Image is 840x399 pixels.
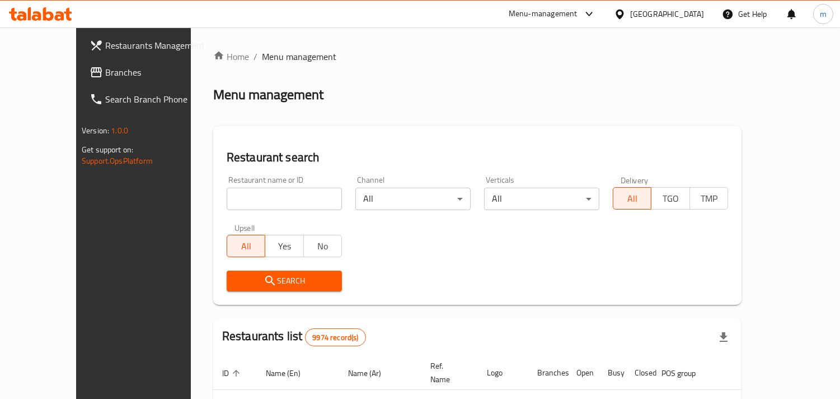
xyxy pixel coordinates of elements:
[710,324,737,351] div: Export file
[266,366,315,380] span: Name (En)
[262,50,336,63] span: Menu management
[820,8,827,20] span: m
[213,50,249,63] a: Home
[355,188,471,210] div: All
[81,32,217,59] a: Restaurants Management
[81,86,217,113] a: Search Branch Phone
[618,191,647,207] span: All
[270,238,299,254] span: Yes
[689,187,728,210] button: TMP
[222,366,243,380] span: ID
[651,187,689,210] button: TGO
[105,39,208,52] span: Restaurants Management
[227,188,342,210] input: Search for restaurant name or ID..
[306,332,365,343] span: 9974 record(s)
[305,328,365,346] div: Total records count
[626,356,653,390] th: Closed
[599,356,626,390] th: Busy
[567,356,599,390] th: Open
[82,154,153,168] a: Support.OpsPlatform
[111,123,128,138] span: 1.0.0
[694,191,724,207] span: TMP
[308,238,337,254] span: No
[213,86,323,104] h2: Menu management
[82,123,109,138] span: Version:
[232,238,261,254] span: All
[213,50,742,63] nav: breadcrumb
[234,224,255,231] label: Upsell
[82,142,133,157] span: Get support on:
[484,188,599,210] div: All
[236,274,333,288] span: Search
[227,235,265,257] button: All
[105,92,208,106] span: Search Branch Phone
[222,328,366,346] h2: Restaurants list
[227,149,728,166] h2: Restaurant search
[528,356,567,390] th: Branches
[81,59,217,86] a: Branches
[105,66,208,79] span: Branches
[509,7,578,21] div: Menu-management
[621,176,649,184] label: Delivery
[661,366,710,380] span: POS group
[630,8,704,20] div: [GEOGRAPHIC_DATA]
[227,271,342,291] button: Search
[348,366,396,380] span: Name (Ar)
[430,359,464,386] span: Ref. Name
[254,50,257,63] li: /
[478,356,528,390] th: Logo
[303,235,342,257] button: No
[656,191,685,207] span: TGO
[265,235,303,257] button: Yes
[613,187,651,210] button: All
